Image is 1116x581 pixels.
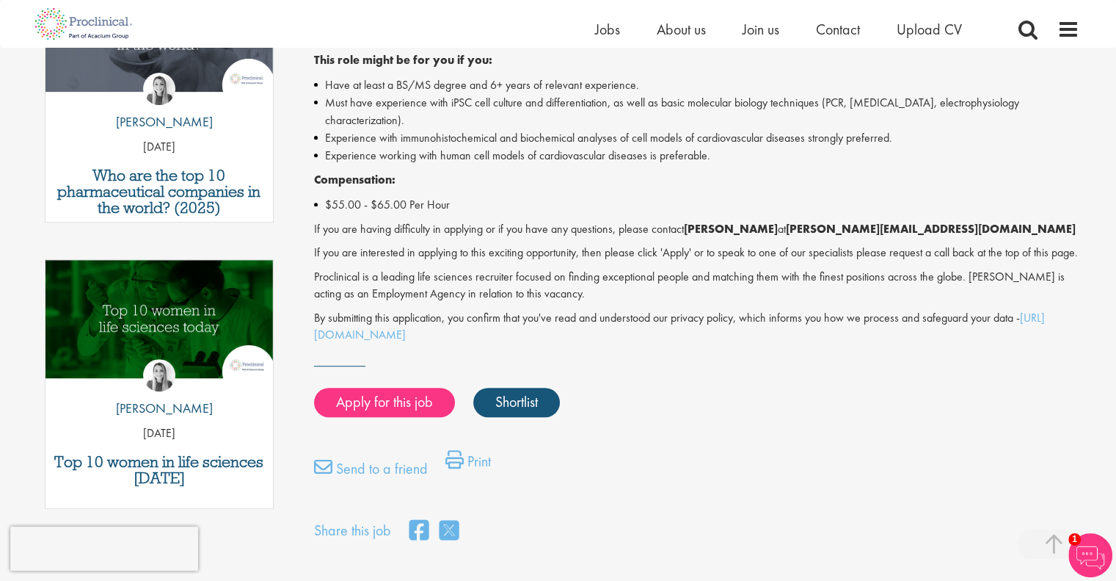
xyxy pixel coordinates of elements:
[314,520,391,541] label: Share this job
[10,527,198,571] iframe: reCAPTCHA
[314,245,1079,261] p: If you are interested in applying to this exciting opportunity, then please click 'Apply' or to s...
[105,73,213,139] a: Hannah Burke [PERSON_NAME]
[314,388,455,417] a: Apply for this job
[314,76,1079,94] li: Have at least a BS/MS degree and 6+ years of relevant experience.
[314,269,1079,303] p: Proclinical is a leading life sciences recruiter focused on finding exceptional people and matchi...
[143,359,175,391] img: Hannah Burke
[816,20,860,39] a: Contact
[53,454,266,486] a: Top 10 women in life sciences [DATE]
[314,458,428,487] a: Send to a friend
[314,52,492,68] strong: This role might be for you if you:
[314,196,1079,214] li: $55.00 - $65.00 Per Hour
[409,516,428,547] a: share on facebook
[1068,533,1112,577] img: Chatbot
[897,20,962,39] a: Upload CV
[314,310,1079,344] p: By submitting this application, you confirm that you've read and understood our privacy policy, w...
[440,516,459,547] a: share on twitter
[314,94,1079,129] li: Must have experience with iPSC cell culture and differentiation, as well as basic molecular biolo...
[314,147,1079,165] li: Experience working with human cell models of cardiovascular diseases is preferable.
[314,221,1079,238] p: If you are having difficulty in applying or if you have any questions, please contact at
[105,399,213,418] p: [PERSON_NAME]
[53,167,266,216] a: Who are the top 10 pharmaceutical companies in the world? (2025)
[143,73,175,105] img: Hannah Burke
[1068,533,1081,546] span: 1
[786,221,1076,237] strong: [PERSON_NAME][EMAIL_ADDRESS][DOMAIN_NAME]
[314,172,395,187] strong: Compensation:
[105,112,213,131] p: [PERSON_NAME]
[684,221,778,237] strong: [PERSON_NAME]
[743,20,779,39] a: Join us
[314,310,1045,342] a: [URL][DOMAIN_NAME]
[445,450,491,480] a: Print
[45,425,274,442] p: [DATE]
[595,20,620,39] a: Jobs
[314,129,1079,147] li: Experience with immunohistochemical and biochemical analyses of cell models of cardiovascular dis...
[105,359,213,425] a: Hannah Burke [PERSON_NAME]
[45,139,274,156] p: [DATE]
[473,388,560,417] a: Shortlist
[45,260,274,378] img: Top 10 women in life sciences today
[657,20,706,39] a: About us
[45,260,274,390] a: Link to a post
